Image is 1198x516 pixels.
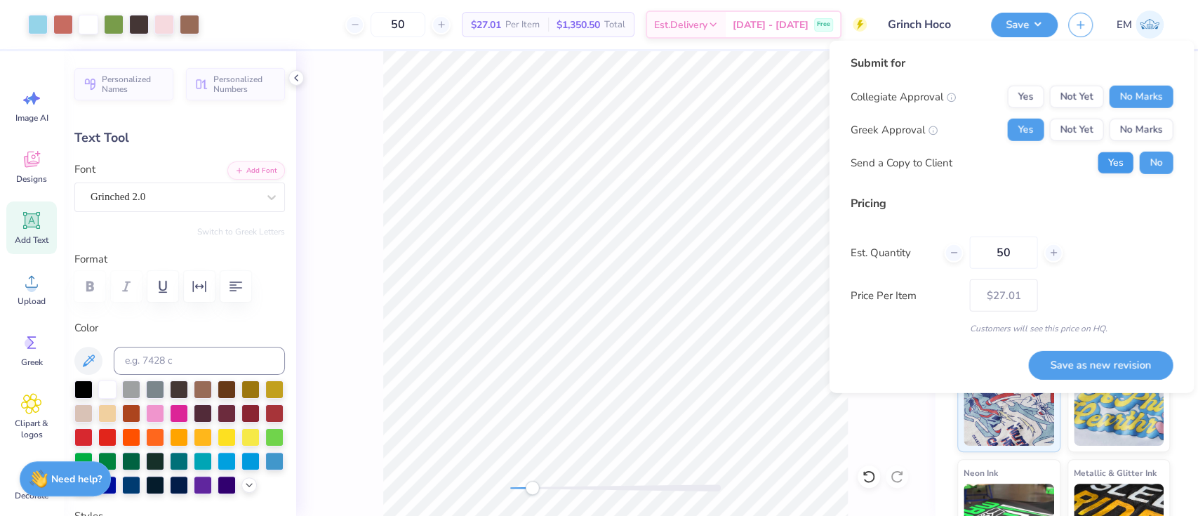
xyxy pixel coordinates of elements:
a: EM [1110,11,1170,39]
button: Personalized Numbers [186,68,285,100]
input: – – [969,237,1037,269]
button: Save [991,13,1058,37]
button: No Marks [1109,86,1173,108]
label: Price Per Item [850,288,959,304]
span: Decorate [15,490,48,501]
span: Image AI [15,112,48,124]
img: Puff Ink [1074,376,1164,446]
span: Personalized Numbers [213,74,277,94]
img: Standard [964,376,1054,446]
span: EM [1117,17,1132,33]
span: Upload [18,296,46,307]
div: Send a Copy to Client [850,155,952,171]
button: Yes [1007,119,1044,141]
span: Metallic & Glitter Ink [1074,465,1157,480]
div: Submit for [850,55,1173,72]
span: [DATE] - [DATE] [733,18,808,32]
button: Not Yet [1049,86,1103,108]
button: Yes [1007,86,1044,108]
input: Untitled Design [877,11,980,39]
button: Save as new revision [1028,350,1173,379]
span: Clipart & logos [8,418,55,440]
input: – – [371,12,425,37]
div: Collegiate Approval [850,89,956,105]
span: Total [604,18,625,32]
button: Add Font [227,161,285,180]
span: Free [817,20,830,29]
span: $1,350.50 [557,18,600,32]
button: Switch to Greek Letters [197,226,285,237]
button: Personalized Names [74,68,173,100]
div: Greek Approval [850,122,938,138]
span: Greek [21,357,43,368]
span: Add Text [15,234,48,246]
strong: Need help? [51,472,102,486]
div: Text Tool [74,128,285,147]
button: No Marks [1109,119,1173,141]
span: Neon Ink [964,465,998,480]
label: Est. Quantity [850,245,933,261]
label: Format [74,251,285,267]
span: Designs [16,173,47,185]
span: Est. Delivery [654,18,707,32]
img: Emily Mcclelland [1136,11,1164,39]
label: Font [74,161,95,178]
input: e.g. 7428 c [114,347,285,375]
button: No [1139,152,1173,174]
span: Personalized Names [102,74,165,94]
span: $27.01 [471,18,501,32]
button: Not Yet [1049,119,1103,141]
div: Pricing [850,195,1173,212]
div: Customers will see this price on HQ. [850,322,1173,335]
button: Yes [1097,152,1133,174]
span: Per Item [505,18,540,32]
label: Color [74,320,285,336]
div: Accessibility label [526,481,540,495]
